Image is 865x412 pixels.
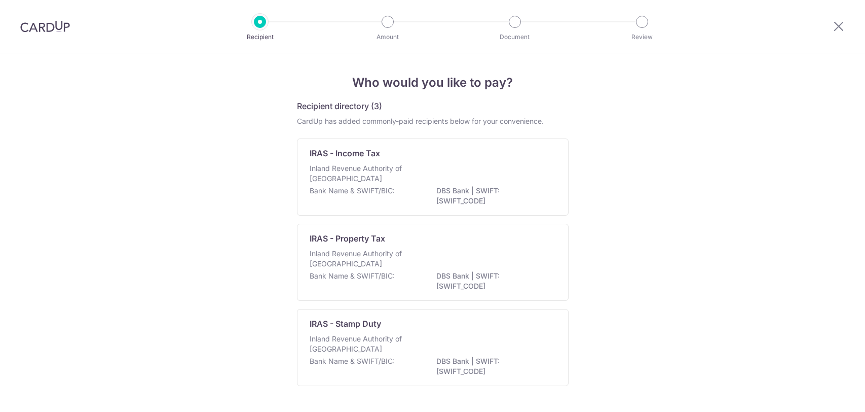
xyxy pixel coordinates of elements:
[310,186,395,196] p: Bank Name & SWIFT/BIC:
[297,100,382,112] h5: Recipient directory (3)
[310,249,417,269] p: Inland Revenue Authority of [GEOGRAPHIC_DATA]
[310,356,395,366] p: Bank Name & SWIFT/BIC:
[436,356,550,376] p: DBS Bank | SWIFT: [SWIFT_CODE]
[310,318,381,330] p: IRAS - Stamp Duty
[310,147,380,159] p: IRAS - Income Tax
[20,20,70,32] img: CardUp
[310,163,417,184] p: Inland Revenue Authority of [GEOGRAPHIC_DATA]
[605,32,680,42] p: Review
[310,271,395,281] p: Bank Name & SWIFT/BIC:
[477,32,552,42] p: Document
[436,186,550,206] p: DBS Bank | SWIFT: [SWIFT_CODE]
[297,116,569,126] div: CardUp has added commonly-paid recipients below for your convenience.
[350,32,425,42] p: Amount
[436,271,550,291] p: DBS Bank | SWIFT: [SWIFT_CODE]
[310,334,417,354] p: Inland Revenue Authority of [GEOGRAPHIC_DATA]
[222,32,297,42] p: Recipient
[297,74,569,92] h4: Who would you like to pay?
[310,232,385,245] p: IRAS - Property Tax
